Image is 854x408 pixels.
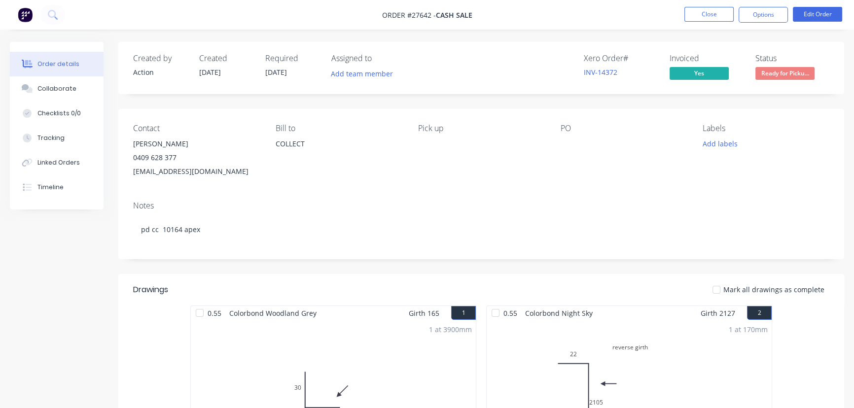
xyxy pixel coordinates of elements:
[697,137,743,150] button: Add labels
[793,7,842,22] button: Edit Order
[747,306,772,320] button: 2
[204,306,225,320] span: 0.55
[133,54,187,63] div: Created by
[18,7,33,22] img: Factory
[382,10,436,20] span: Order #27642 -
[560,124,687,133] div: PO
[10,76,104,101] button: Collaborate
[723,284,824,295] span: Mark all drawings as complete
[703,124,829,133] div: Labels
[755,54,829,63] div: Status
[133,165,260,178] div: [EMAIL_ADDRESS][DOMAIN_NAME]
[133,214,829,244] div: pd cc 10164 apex
[199,68,221,77] span: [DATE]
[429,324,472,335] div: 1 at 3900mm
[10,101,104,126] button: Checklists 0/0
[521,306,597,320] span: Colorbond Night Sky
[199,54,253,63] div: Created
[331,67,398,80] button: Add team member
[133,124,260,133] div: Contact
[729,324,768,335] div: 1 at 170mm
[37,60,79,68] div: Order details
[10,150,104,175] button: Linked Orders
[755,67,815,82] button: Ready for Picku...
[499,306,521,320] span: 0.55
[10,52,104,76] button: Order details
[265,54,320,63] div: Required
[133,137,260,151] div: [PERSON_NAME]
[326,67,398,80] button: Add team member
[418,124,545,133] div: Pick up
[701,306,735,320] span: Girth 2127
[276,137,402,169] div: COLLECT
[331,54,430,63] div: Assigned to
[451,306,476,320] button: 1
[37,183,64,192] div: Timeline
[10,126,104,150] button: Tracking
[670,54,744,63] div: Invoiced
[584,54,658,63] div: Xero Order #
[37,84,76,93] div: Collaborate
[225,306,320,320] span: Colorbond Woodland Grey
[670,67,729,79] span: Yes
[133,151,260,165] div: 0409 628 377
[133,67,187,77] div: Action
[133,284,168,296] div: Drawings
[276,137,402,151] div: COLLECT
[37,134,65,142] div: Tracking
[37,158,80,167] div: Linked Orders
[10,175,104,200] button: Timeline
[37,109,81,118] div: Checklists 0/0
[133,201,829,210] div: Notes
[755,67,815,79] span: Ready for Picku...
[133,137,260,178] div: [PERSON_NAME]0409 628 377[EMAIL_ADDRESS][DOMAIN_NAME]
[265,68,287,77] span: [DATE]
[436,10,472,20] span: CASH SALE
[276,124,402,133] div: Bill to
[584,68,617,77] a: INV-14372
[739,7,788,23] button: Options
[409,306,439,320] span: Girth 165
[684,7,734,22] button: Close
